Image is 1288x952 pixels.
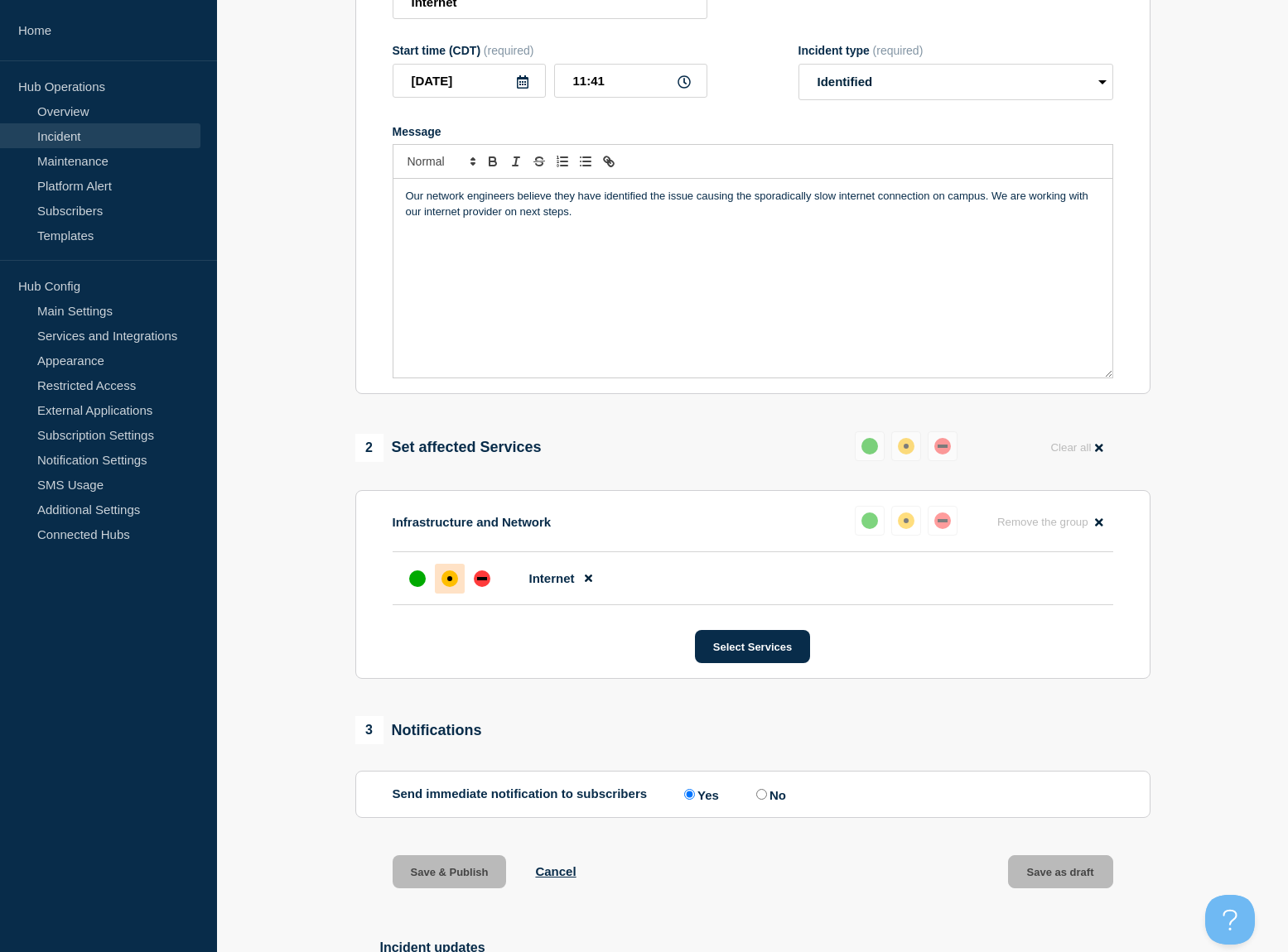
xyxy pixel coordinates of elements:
label: No [752,786,786,802]
button: Toggle bold text [481,151,504,171]
div: affected [441,570,458,587]
button: Toggle ordered list [551,151,574,171]
select: Incident type [798,64,1113,100]
span: (required) [873,44,924,57]
button: Cancel [535,864,576,878]
div: up [861,512,878,529]
div: Notifications [355,716,482,744]
p: Send immediate notification to subscribers [393,786,648,802]
button: up [855,431,885,461]
div: Start time (CDT) [393,44,707,57]
button: Toggle bulleted list [574,151,597,171]
div: up [861,438,878,454]
button: up [855,506,885,536]
button: Remove the group [987,506,1113,538]
button: Save as draft [1008,855,1113,888]
div: Send immediate notification to subscribers [393,786,1113,802]
span: 2 [355,434,384,462]
iframe: Help Scout Beacon - Open [1205,895,1255,945]
span: Remove the group [997,516,1088,528]
button: Toggle link [597,151,620,171]
div: up [409,570,426,587]
span: Internet [529,571,575,585]
span: 3 [355,716,384,744]
span: (required) [484,44,534,57]
div: down [934,438,951,454]
input: Yes [684,789,695,800]
p: Infrastructure and Network [393,515,552,529]
div: down [474,570,490,587]
button: down [928,506,958,536]
input: HH:MM [554,64,707,98]
div: affected [898,438,914,454]
div: Message [393,125,1113,138]
button: Clear all [1040,431,1112,464]
p: Our network engineers believe they have identified the issue causing the sporadically slow intern... [406,189,1100,219]
div: Message [393,179,1112,377]
div: Incident type [798,44,1113,57]
button: Toggle strikethrough text [528,151,551,171]
input: YYYY-MM-DD [393,64,546,98]
button: Save & Publish [393,855,507,888]
button: Toggle italic text [504,151,528,171]
button: affected [891,431,921,461]
div: down [934,512,951,529]
input: No [756,789,767,800]
div: Set affected Services [355,434,542,462]
button: affected [891,506,921,536]
button: down [928,431,958,461]
label: Yes [680,786,719,802]
div: affected [898,512,914,529]
span: Font size [400,151,481,171]
button: Select Services [695,630,810,663]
